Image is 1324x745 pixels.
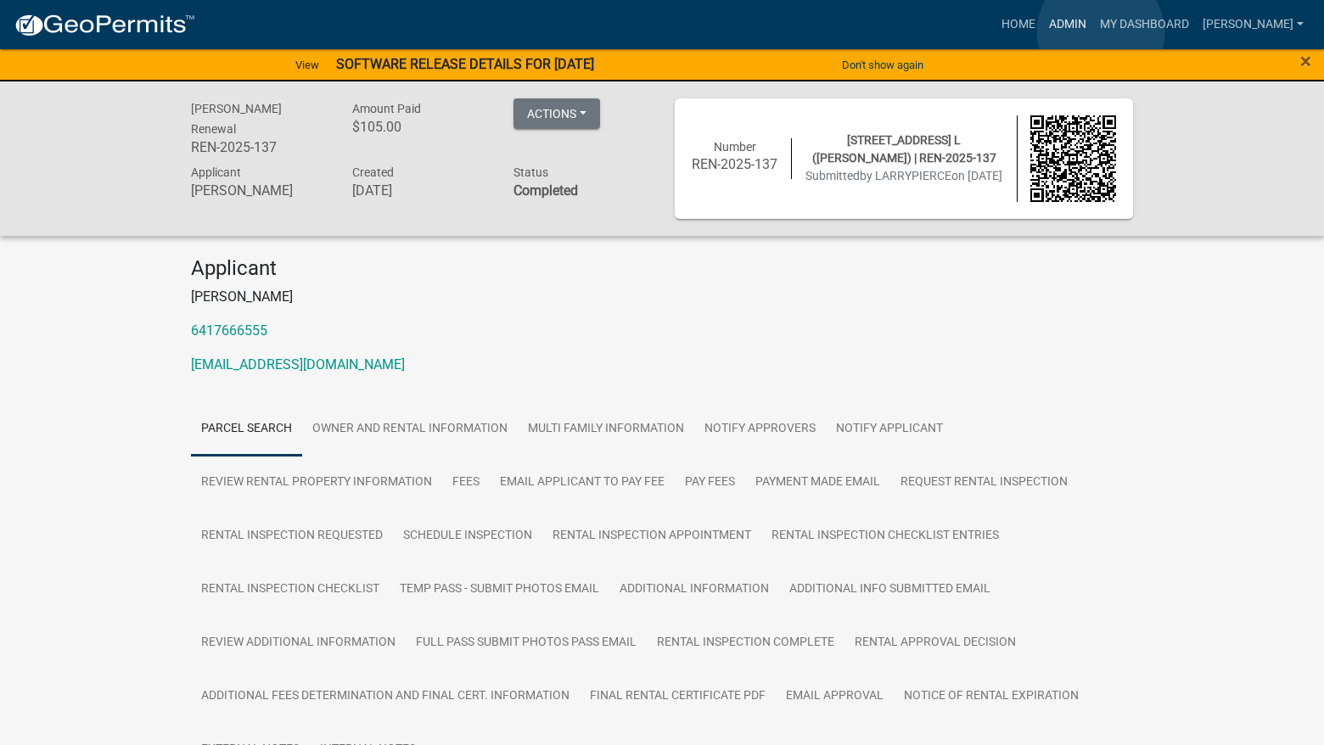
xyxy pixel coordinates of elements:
a: [EMAIL_ADDRESS][DOMAIN_NAME] [191,356,405,372]
a: Notify Applicant [826,402,953,457]
a: Review Rental Property Information [191,456,442,510]
p: [PERSON_NAME] [191,287,1133,307]
span: Amount Paid [352,102,421,115]
a: Final Rental Certificate PDF [580,669,776,724]
a: Additional Info submitted Email [779,563,1001,617]
a: Home [995,8,1042,41]
a: Full Pass Submit Photos Pass Email [406,616,647,670]
span: [PERSON_NAME] Renewal [191,102,282,136]
span: Number [714,140,756,154]
a: Request Rental Inspection [890,456,1078,510]
a: Rental Inspection Checklist Entries [761,509,1009,563]
span: [STREET_ADDRESS] L ([PERSON_NAME]) | REN-2025-137 [812,133,996,165]
a: Payment Made Email [745,456,890,510]
a: Rental Approval Decision [844,616,1026,670]
span: Status [513,165,548,179]
h6: REN-2025-137 [692,156,778,172]
h6: $105.00 [352,119,488,135]
a: [PERSON_NAME] [1196,8,1310,41]
a: Temp Pass - Submit photos Email [390,563,609,617]
a: Rental Inspection Complete [647,616,844,670]
a: Admin [1042,8,1093,41]
a: View [289,51,326,79]
a: Additional Fees Determination and Final Cert. Information [191,669,580,724]
a: Rental Inspection Checklist [191,563,390,617]
a: Email Applicant to Pay Fee [490,456,675,510]
a: Email Approval [776,669,894,724]
strong: SOFTWARE RELEASE DETAILS FOR [DATE] [336,56,594,72]
a: Pay Fees [675,456,745,510]
a: Notice of Rental Expiration [894,669,1089,724]
h6: [DATE] [352,182,488,199]
h6: [PERSON_NAME] [191,182,327,199]
span: × [1300,49,1311,73]
span: Created [352,165,394,179]
h4: Applicant [191,256,1133,281]
a: My Dashboard [1093,8,1196,41]
span: Submitted on [DATE] [805,169,1002,182]
a: Parcel search [191,402,302,457]
a: Schedule Inspection [393,509,542,563]
a: Rental Inspection Appointment [542,509,761,563]
a: Review Additional Information [191,616,406,670]
a: Notify Approvers [694,402,826,457]
a: Additional Information [609,563,779,617]
span: Applicant [191,165,241,179]
button: Don't show again [835,51,930,79]
button: Actions [513,98,600,129]
a: 6417666555 [191,322,267,339]
a: Rental Inspection Requested [191,509,393,563]
a: Owner and Rental Information [302,402,518,457]
h6: REN-2025-137 [191,139,327,155]
strong: Completed [513,182,578,199]
img: QR code [1030,115,1117,202]
a: Fees [442,456,490,510]
a: Multi Family Information [518,402,694,457]
span: by LARRYPIERCE [860,169,951,182]
button: Close [1300,51,1311,71]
